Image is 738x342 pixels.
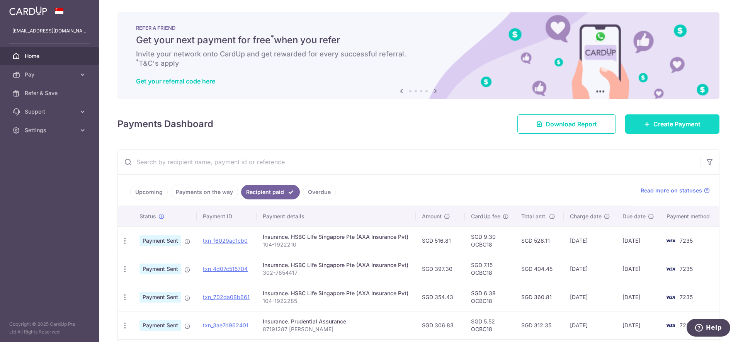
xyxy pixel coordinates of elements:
td: SGD 306.83 [416,311,465,339]
td: SGD 6.38 OCBC18 [465,283,515,311]
span: Payment Sent [139,235,181,246]
span: Support [25,108,76,116]
span: Payment Sent [139,264,181,274]
img: Bank Card [663,321,678,330]
span: CardUp fee [471,213,500,220]
a: txn_f6029ac1cb0 [203,237,248,244]
th: Payment method [660,206,719,226]
span: Settings [25,126,76,134]
p: 104-1922285 [263,297,410,305]
a: Get your referral code here [136,77,215,85]
a: Overdue [303,185,336,199]
span: Refer & Save [25,89,76,97]
td: [DATE] [616,226,660,255]
td: [DATE] [564,255,616,283]
td: SGD 312.35 [515,311,564,339]
p: 302-7854417 [263,269,410,277]
td: SGD 516.81 [416,226,465,255]
span: 7235 [680,237,693,244]
div: Insurance. HSBC LIfe Singapore Pte (AXA Insurance Pvt) [263,261,410,269]
td: [DATE] [564,283,616,311]
span: 7235 [680,265,693,272]
td: SGD 404.45 [515,255,564,283]
a: Recipient paid [241,185,300,199]
span: Status [139,213,156,220]
span: Amount [422,213,442,220]
p: 104-1922210 [263,241,410,248]
span: Read more on statuses [641,187,702,194]
th: Payment details [257,206,416,226]
td: [DATE] [564,311,616,339]
a: txn_4d07c515704 [203,265,248,272]
td: [DATE] [616,311,660,339]
img: Bank Card [663,293,678,302]
p: 87191287 [PERSON_NAME] [263,325,410,333]
td: [DATE] [564,226,616,255]
a: txn_702da08b661 [203,294,250,300]
span: Due date [622,213,646,220]
img: CardUp [9,6,47,15]
input: Search by recipient name, payment id or reference [118,150,701,174]
td: [DATE] [616,255,660,283]
span: 7235 [680,294,693,300]
span: Pay [25,71,76,78]
img: RAF banner [117,12,719,99]
td: SGD 7.15 OCBC18 [465,255,515,283]
div: Insurance. HSBC LIfe Singapore Pte (AXA Insurance Pvt) [263,233,410,241]
a: Payments on the way [171,185,238,199]
a: txn_3ae7d962401 [203,322,248,328]
a: Read more on statuses [641,187,710,194]
h5: Get your next payment for free when you refer [136,34,701,46]
td: SGD 397.30 [416,255,465,283]
td: SGD 354.43 [416,283,465,311]
p: [EMAIL_ADDRESS][DOMAIN_NAME] [12,27,87,35]
a: Download Report [517,114,616,134]
a: Create Payment [625,114,719,134]
td: SGD 526.11 [515,226,564,255]
h6: Invite your network onto CardUp and get rewarded for every successful referral. T&C's apply [136,49,701,68]
span: Download Report [546,119,597,129]
span: Payment Sent [139,292,181,303]
div: Insurance. Prudential Assurance [263,318,410,325]
td: SGD 360.81 [515,283,564,311]
span: Home [25,52,76,60]
span: Charge date [570,213,602,220]
td: SGD 9.30 OCBC18 [465,226,515,255]
p: REFER A FRIEND [136,25,701,31]
span: Payment Sent [139,320,181,331]
img: Bank Card [663,236,678,245]
th: Payment ID [197,206,257,226]
iframe: Opens a widget where you can find more information [687,319,730,338]
span: Total amt. [521,213,547,220]
a: Upcoming [130,185,168,199]
td: [DATE] [616,283,660,311]
img: Bank Card [663,264,678,274]
h4: Payments Dashboard [117,117,213,131]
div: Insurance. HSBC LIfe Singapore Pte (AXA Insurance Pvt) [263,289,410,297]
td: SGD 5.52 OCBC18 [465,311,515,339]
span: Create Payment [653,119,701,129]
span: 7235 [680,322,693,328]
